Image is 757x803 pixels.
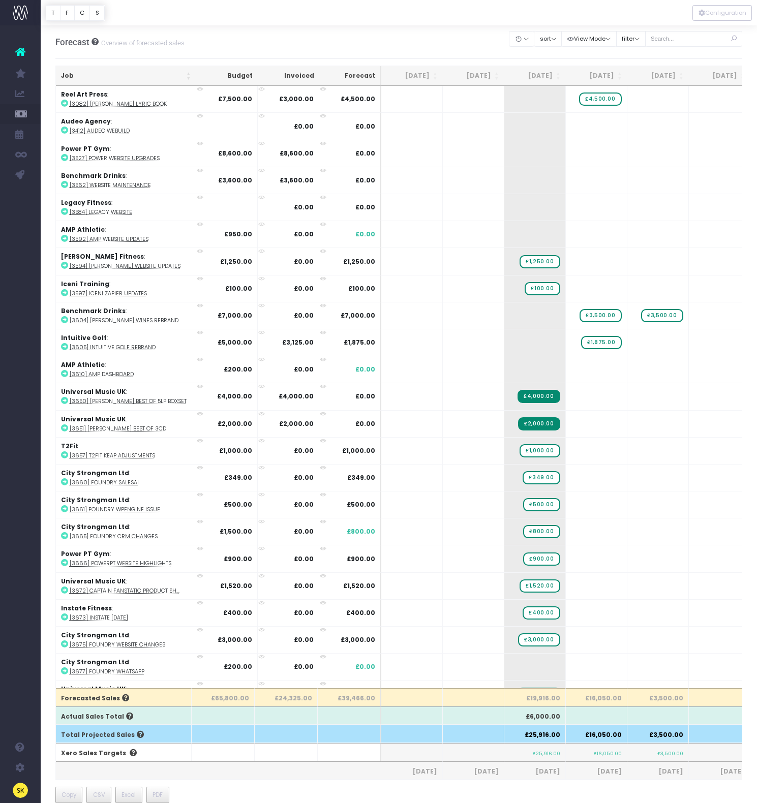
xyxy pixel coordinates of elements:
strong: £3,125.00 [282,338,314,347]
span: wayahead Sales Forecast Item [523,471,560,484]
strong: £2,000.00 [279,419,314,428]
td: : [56,599,196,626]
abbr: [3584] Legacy Website [70,208,132,216]
strong: £4,000.00 [217,392,252,400]
span: £800.00 [347,527,375,536]
strong: £7,000.00 [218,311,252,320]
abbr: [3594] Orwell Website Updates [70,262,180,270]
strong: Power PT Gym [61,549,110,558]
td: : [56,410,196,437]
abbr: [3677] Foundry WhatsApp [70,668,144,675]
strong: £8,600.00 [280,149,314,158]
strong: Legacy Fitness [61,198,111,207]
span: wayahead Sales Forecast Item [523,552,560,566]
strong: Benchmark Drinks [61,306,126,315]
small: £25,916.00 [533,749,560,757]
span: £0.00 [355,392,375,401]
span: [DATE] [694,767,745,776]
td: : [56,572,196,599]
span: Excel [122,790,136,799]
strong: £0.00 [294,446,314,455]
button: filter [616,31,646,47]
strong: [PERSON_NAME] Fitness [61,252,144,261]
td: : [56,545,196,572]
span: Forecast [55,37,89,47]
span: £0.00 [355,230,375,239]
th: £3,500.00 [627,688,689,706]
th: Forecast [319,66,381,86]
span: Streamtime Invoice: 5678 – [3650] James Best Of 5LP Boxset [518,390,560,403]
strong: City Strongman Ltd [61,631,129,639]
span: £0.00 [355,203,375,212]
th: Sep 25: activate to sort column ascending [566,66,627,86]
abbr: [3651] James Best Of 3CD [70,425,166,433]
span: £349.00 [347,473,375,482]
td: : [56,680,196,707]
td: : [56,112,196,139]
strong: Universal Music UK [61,415,126,423]
td: : [56,464,196,491]
span: £0.00 [355,419,375,428]
strong: City Strongman Ltd [61,658,129,666]
abbr: [3610] AMP Dashboard [70,370,134,378]
div: Vertical button group [46,5,105,21]
th: £6,000.00 [504,706,566,725]
span: [DATE] [571,767,622,776]
strong: £0.00 [294,500,314,509]
th: Job: activate to sort column ascending [56,66,196,86]
strong: £200.00 [224,662,252,671]
span: wayahead Sales Forecast Item [518,633,560,646]
abbr: [3660] Foundry SalesAI [70,479,139,486]
abbr: [3412] Audeo WeBuild [70,127,130,135]
strong: £0.00 [294,473,314,482]
abbr: [3661] Foundry WPEngine Issue [70,506,160,513]
strong: £5,000.00 [218,338,252,347]
span: £400.00 [346,608,375,617]
span: £3,000.00 [341,635,375,644]
th: Actual Sales Total [56,706,192,725]
strong: AMP Athletic [61,225,105,234]
strong: Intuitive Golf [61,333,107,342]
span: wayahead Sales Forecast Item [525,282,560,295]
th: Invoiced [258,66,319,86]
strong: £7,500.00 [218,95,252,103]
span: wayahead Sales Forecast Item [520,255,560,268]
strong: £1,520.00 [220,581,252,590]
span: £0.00 [355,122,375,131]
td: : [56,275,196,302]
abbr: [3605] Intuitive Golf Rebrand [70,344,156,351]
abbr: [3597] Iceni Zapier Updates [70,290,147,297]
strong: Instate Fitness [61,604,112,612]
th: £39,466.00 [318,688,381,706]
button: S [89,5,105,21]
span: wayahead Sales Forecast Item [581,336,621,349]
span: £0.00 [355,176,375,185]
span: Xero Sales Targets [61,749,126,758]
button: Copy [55,787,83,803]
span: PDF [153,790,163,799]
strong: £3,600.00 [280,176,314,184]
span: wayahead Sales Forecast Item [579,92,621,106]
button: View Mode [561,31,617,47]
td: : [56,302,196,329]
strong: £1,000.00 [219,446,252,455]
strong: £0.00 [294,635,314,644]
button: sort [534,31,562,47]
button: CSV [86,787,111,803]
td: : [56,167,196,194]
td: : [56,329,196,356]
strong: £8,600.00 [218,149,252,158]
th: Total Projected Sales [56,725,192,743]
th: £16,050.00 [566,725,627,743]
span: [DATE] [632,767,683,776]
td: : [56,356,196,383]
strong: £400.00 [223,608,252,617]
span: Forecasted Sales [61,694,129,703]
th: £24,325.00 [255,688,318,706]
strong: £1,500.00 [220,527,252,536]
strong: Benchmark Drinks [61,171,126,180]
strong: £0.00 [294,554,314,563]
abbr: [3562] Website Maintenance [70,181,151,189]
span: £7,000.00 [341,311,375,320]
strong: £0.00 [294,203,314,211]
